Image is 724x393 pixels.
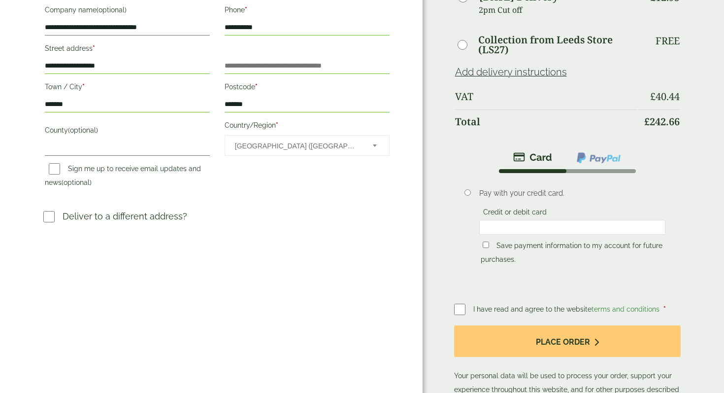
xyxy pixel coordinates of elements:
[45,165,201,189] label: Sign me up to receive email updates and news
[45,41,210,58] label: Street address
[68,126,98,134] span: (optional)
[225,118,390,135] label: Country/Region
[482,223,662,232] iframe: To enrich screen reader interactions, please activate Accessibility in Grammarly extension settings
[62,179,92,186] span: (optional)
[454,325,681,357] button: Place order
[45,80,210,97] label: Town / City
[276,121,278,129] abbr: required
[473,305,661,313] span: I have read and agree to the website
[225,3,390,20] label: Phone
[479,208,551,219] label: Credit or debit card
[225,135,390,156] span: Country/Region
[479,188,665,199] p: Pay with your credit card.
[82,83,85,91] abbr: required
[663,305,666,313] abbr: required
[455,66,567,78] a: Add delivery instructions
[455,109,637,134] th: Total
[45,123,210,140] label: County
[644,115,680,128] bdi: 242.66
[45,3,210,20] label: Company name
[245,6,247,14] abbr: required
[481,242,662,266] label: Save payment information to my account for future purchases.
[576,151,622,164] img: ppcp-gateway.png
[479,2,637,17] p: 2pm Cut off
[63,210,187,223] p: Deliver to a different address?
[97,6,127,14] span: (optional)
[656,35,680,47] p: Free
[644,115,650,128] span: £
[49,163,60,175] input: Sign me up to receive email updates and news(optional)
[592,305,659,313] a: terms and conditions
[235,136,360,156] span: United Kingdom (UK)
[255,83,258,91] abbr: required
[93,44,95,52] abbr: required
[513,151,552,163] img: stripe.png
[650,90,680,103] bdi: 40.44
[225,80,390,97] label: Postcode
[478,35,637,55] label: Collection from Leeds Store (LS27)
[650,90,656,103] span: £
[455,85,637,108] th: VAT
